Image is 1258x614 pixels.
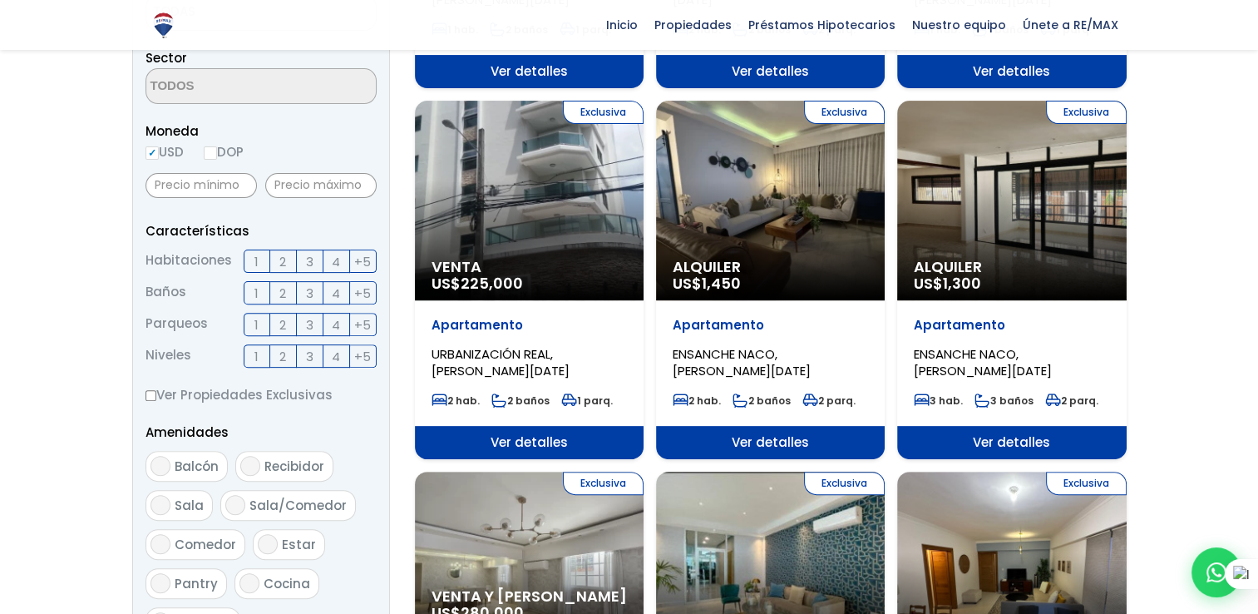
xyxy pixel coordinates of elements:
span: 3 [306,251,313,272]
span: Parqueos [146,313,208,336]
a: Exclusiva Venta US$225,000 Apartamento URBANIZACIÓN REAL, [PERSON_NAME][DATE] 2 hab. 2 baños 1 pa... [415,101,644,459]
span: Ver detalles [656,55,885,88]
input: Sala [150,495,170,515]
textarea: Search [146,69,308,105]
p: Apartamento [432,317,627,334]
a: Exclusiva Alquiler US$1,300 Apartamento ENSANCHE NACO, [PERSON_NAME][DATE] 3 hab. 3 baños 2 parq.... [897,101,1126,459]
span: 4 [332,314,340,335]
span: 2 hab. [673,394,721,408]
span: Alquiler [914,259,1109,275]
span: Comedor [175,536,236,553]
span: Propiedades [646,12,740,37]
span: Balcón [175,458,219,475]
span: Ver detalles [415,426,644,459]
span: 3 baños [974,394,1034,408]
span: Nuestro equipo [904,12,1014,37]
span: Sala [175,497,204,514]
input: Precio máximo [265,173,377,198]
span: 2 [279,251,286,272]
span: Ver detalles [656,426,885,459]
span: Ver detalles [897,55,1126,88]
label: DOP [204,141,244,162]
input: Ver Propiedades Exclusivas [146,390,156,401]
span: Pantry [175,575,218,592]
input: DOP [204,146,217,160]
span: Únete a RE/MAX [1014,12,1127,37]
p: Características [146,220,377,241]
input: Recibidor [240,456,260,476]
span: Inicio [598,12,646,37]
span: 1 [254,251,259,272]
span: 2 parq. [1045,394,1098,408]
span: 1 [254,346,259,367]
input: Balcón [150,456,170,476]
span: Exclusiva [1046,101,1127,124]
a: Exclusiva Alquiler US$1,450 Apartamento ENSANCHE NACO, [PERSON_NAME][DATE] 2 hab. 2 baños 2 parq.... [656,101,885,459]
span: Habitaciones [146,250,232,273]
span: +5 [354,314,371,335]
span: 3 hab. [914,394,963,408]
span: 1 parq. [561,394,613,408]
span: Ver detalles [415,55,644,88]
span: 2 baños [491,394,550,408]
span: Sector [146,49,187,67]
span: 1 [254,283,259,304]
span: 1,450 [702,273,741,294]
span: Exclusiva [1046,472,1127,495]
p: Amenidades [146,422,377,443]
span: 1 [254,314,259,335]
span: Moneda [146,121,377,141]
input: Estar [258,534,278,554]
span: 3 [306,314,313,335]
span: 2 [279,346,286,367]
input: USD [146,146,159,160]
span: 2 [279,283,286,304]
span: Exclusiva [563,472,644,495]
span: Niveles [146,344,191,368]
span: ENSANCHE NACO, [PERSON_NAME][DATE] [673,345,811,379]
span: 3 [306,283,313,304]
input: Sala/Comedor [225,495,245,515]
span: Exclusiva [804,101,885,124]
img: Logo de REMAX [149,11,178,40]
p: Apartamento [914,317,1109,334]
span: 4 [332,346,340,367]
span: 2 hab. [432,394,480,408]
span: Alquiler [673,259,868,275]
span: 4 [332,283,340,304]
span: Venta y [PERSON_NAME] [432,588,627,605]
span: Sala/Comedor [249,497,347,514]
span: +5 [354,283,371,304]
input: Pantry [150,573,170,593]
span: Baños [146,281,186,305]
span: Exclusiva [804,472,885,495]
span: 225,000 [461,273,523,294]
span: Cocina [264,575,310,592]
span: US$ [914,273,981,294]
span: US$ [673,273,741,294]
p: Apartamento [673,317,868,334]
span: Préstamos Hipotecarios [740,12,904,37]
span: Recibidor [264,458,324,475]
span: ENSANCHE NACO, [PERSON_NAME][DATE] [914,345,1052,379]
span: URBANIZACIÓN REAL, [PERSON_NAME][DATE] [432,345,570,379]
input: Cocina [239,573,259,593]
span: 1,300 [943,273,981,294]
span: Estar [282,536,316,553]
span: US$ [432,273,523,294]
span: 2 [279,314,286,335]
span: +5 [354,346,371,367]
span: 3 [306,346,313,367]
label: USD [146,141,184,162]
span: Ver detalles [897,426,1126,459]
span: +5 [354,251,371,272]
input: Comedor [150,534,170,554]
input: Precio mínimo [146,173,257,198]
span: Venta [432,259,627,275]
span: 4 [332,251,340,272]
span: 2 baños [733,394,791,408]
span: Exclusiva [563,101,644,124]
span: 2 parq. [802,394,856,408]
label: Ver Propiedades Exclusivas [146,384,377,405]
